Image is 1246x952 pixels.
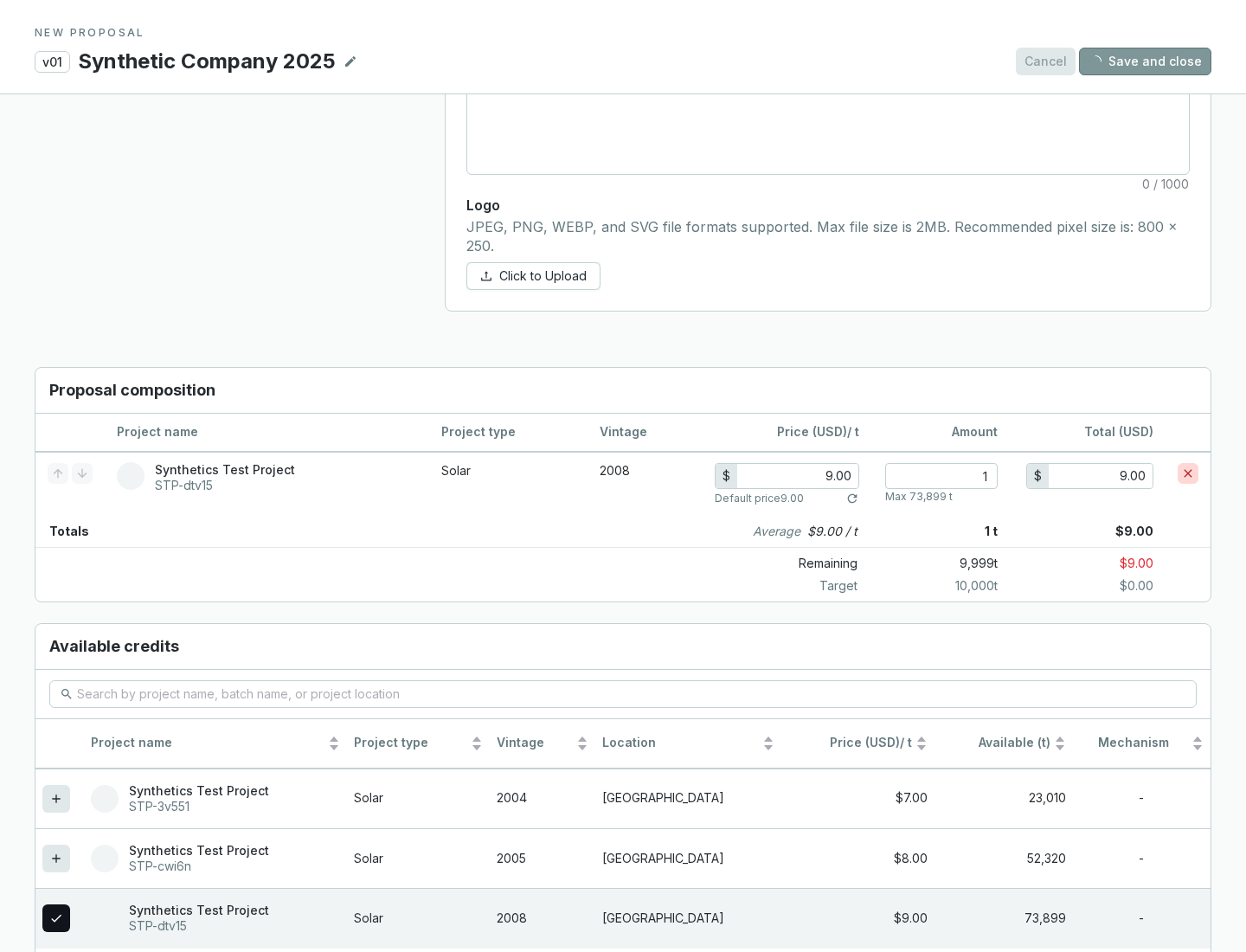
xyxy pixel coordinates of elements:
[588,452,703,516] td: 2008
[934,719,1073,769] th: Available (t)
[715,492,804,505] p: Default price 9.00
[998,577,1211,595] p: $0.00
[35,368,1211,414] h3: Proposal composition
[35,51,70,73] p: v01
[480,270,492,282] span: upload
[1079,48,1211,75] button: Save and close
[1073,888,1211,948] td: -
[1073,769,1211,828] td: -
[466,196,1190,215] p: Logo
[602,910,774,927] p: [GEOGRAPHIC_DATA]
[807,523,857,540] p: $9.00 / t
[588,414,703,452] th: Vintage
[347,828,489,888] td: Solar
[998,551,1211,576] p: $9.00
[129,859,269,874] p: STP-cwi6n
[1108,53,1202,70] span: Save and close
[934,769,1073,828] td: 23,010
[77,685,1171,704] input: Search by project name, batch name, or project location
[602,735,759,751] span: Location
[716,551,871,576] p: Remaining
[703,414,871,452] th: / t
[1027,464,1049,488] div: $
[788,790,928,807] div: $7.00
[941,735,1050,751] span: Available (t)
[129,799,269,814] p: STP-3v551
[1087,54,1102,69] span: loading
[35,516,89,547] p: Totals
[602,851,774,867] p: [GEOGRAPHIC_DATA]
[788,735,912,751] span: / t
[490,769,595,828] td: 2004
[716,464,737,488] div: $
[934,828,1073,888] td: 52,320
[1016,48,1076,75] button: Cancel
[788,851,928,867] div: $8.00
[788,910,928,927] div: $9.00
[490,719,595,769] th: Vintage
[871,516,998,547] p: 1 t
[934,888,1073,948] td: 73,899
[347,719,489,769] th: Project type
[35,624,1211,670] h3: Available credits
[347,769,489,828] td: Solar
[429,452,588,516] td: Solar
[129,843,269,859] p: Synthetics Test Project
[129,903,269,918] p: Synthetics Test Project
[1073,828,1211,888] td: -
[129,783,269,799] p: Synthetics Test Project
[871,577,998,595] p: 10,000 t
[830,735,900,749] span: Price (USD)
[155,478,295,493] p: STP-dtv15
[777,424,847,439] span: Price (USD)
[1080,735,1188,751] span: Mechanism
[595,719,781,769] th: Location
[1084,424,1153,439] span: Total (USD)
[429,414,588,452] th: Project type
[354,735,466,751] span: Project type
[129,918,269,934] p: STP-dtv15
[497,735,573,751] span: Vintage
[84,719,347,769] th: Project name
[871,551,998,576] p: 9,999 t
[347,888,489,948] td: Solar
[602,790,774,807] p: [GEOGRAPHIC_DATA]
[1073,719,1211,769] th: Mechanism
[35,26,1211,40] p: NEW PROPOSAL
[490,888,595,948] td: 2008
[753,523,800,540] i: Average
[871,414,1010,452] th: Amount
[998,516,1211,547] p: $9.00
[155,462,295,478] p: Synthetics Test Project
[77,47,337,76] p: Synthetic Company 2025
[885,490,953,504] p: Max 73,899 t
[91,735,324,751] span: Project name
[466,262,601,290] button: Click to Upload
[716,577,871,595] p: Target
[105,414,429,452] th: Project name
[499,267,587,285] span: Click to Upload
[466,218,1190,255] p: JPEG, PNG, WEBP, and SVG file formats supported. Max file size is 2MB. Recommended pixel size is:...
[490,828,595,888] td: 2005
